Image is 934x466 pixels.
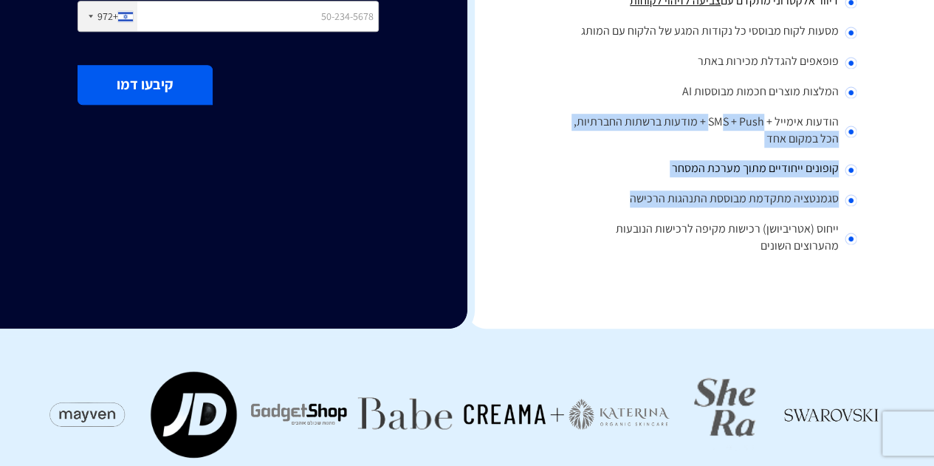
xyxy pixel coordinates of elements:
[673,370,779,459] img: she-ra-jewelry-transformed.png
[779,370,885,459] img: swarovski-transformed.png
[78,65,213,104] button: קיבעו דמו
[556,17,857,47] li: מסעות לקוח מבוססי כל נקודות המגע של הלקוח עם המותג
[460,370,566,459] img: creama-transformed.png
[353,370,459,459] img: babe-transformed.png
[78,1,379,32] input: 50-234-5678
[97,9,118,24] div: +972
[247,370,353,459] img: %D7%92%D7%90%D7%93%D7%92%D7%98%D7%A9%D7%95%D7%A4-%D7%9C%D7%95%D7%92%D7%95-transformed.png
[34,370,140,459] img: mayven-transformed.png
[556,185,857,215] li: סגמנטציה מתקדמת מבוססת התנהגות הרכישה
[566,370,673,459] img: katerina-transformed.png
[556,108,857,155] li: הודעות אימייל + SMS + Push + מודעות ברשתות החברתיות, הכל במקום אחד
[78,1,137,31] div: Israel (‫ישראל‬‎): +972
[140,370,247,459] img: jd-sport-transformed.png
[556,47,857,78] li: פופאפים להגדלת מכירות באתר
[672,160,839,176] span: קופונים ייחודיים מתוך מערכת המסחר
[556,215,857,262] li: ייחוס (אטריביושן) רכישות מקיפה לרכישות הנובעות מהערוצים השונים
[556,78,857,108] li: המלצות מוצרים חכמות מבוססות AI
